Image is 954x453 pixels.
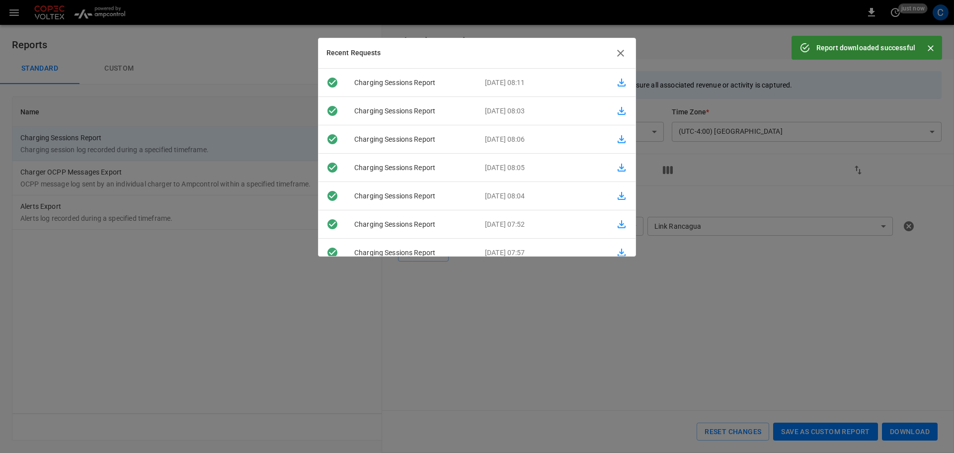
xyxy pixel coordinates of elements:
[477,191,608,201] p: [DATE] 08:04
[477,106,608,116] p: [DATE] 08:03
[477,78,608,88] p: [DATE] 08:11
[346,219,477,230] p: Charging Sessions Report
[346,78,477,88] p: Charging Sessions Report
[318,218,346,230] div: Downloaded
[346,163,477,173] p: Charging Sessions Report
[346,106,477,116] p: Charging Sessions Report
[816,39,915,57] div: Report downloaded successful
[318,190,346,202] div: Downloaded
[318,162,346,174] div: Downloaded
[318,133,346,145] div: Downloaded
[318,77,346,89] div: Downloaded
[346,248,477,258] p: Charging Sessions Report
[346,191,477,201] p: Charging Sessions Report
[318,247,346,259] div: Downloaded
[477,163,608,173] p: [DATE] 08:05
[477,219,608,230] p: [DATE] 07:52
[346,134,477,145] p: Charging Sessions Report
[477,134,608,145] p: [DATE] 08:06
[318,105,346,117] div: Downloaded
[477,248,608,258] p: [DATE] 07:57
[326,48,381,59] h6: Recent Requests
[923,41,938,56] button: Close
